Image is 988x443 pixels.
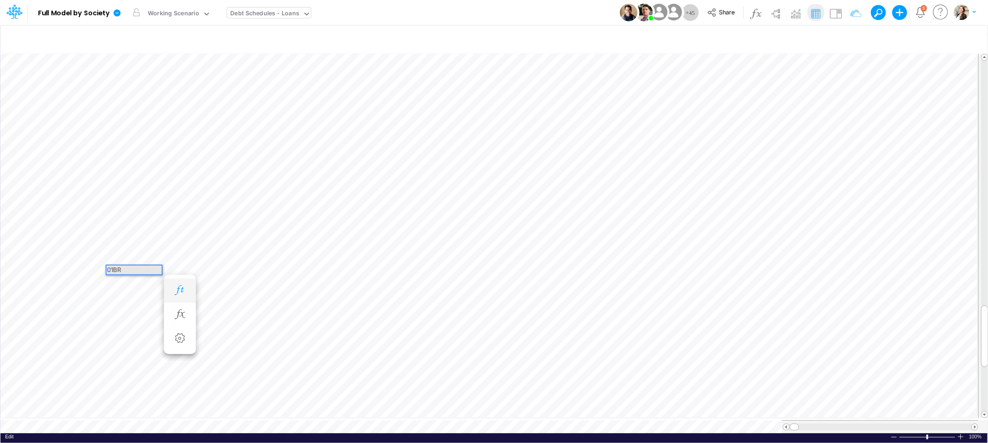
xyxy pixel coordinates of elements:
img: User Image Icon [620,4,637,21]
input: Type a title here [8,29,786,48]
div: Zoom [899,433,957,440]
b: Full Model by Society [38,9,110,18]
img: User Image Icon [648,2,669,23]
span: Edit [5,434,13,439]
div: Working Scenario [148,9,199,19]
span: 100% [969,433,983,440]
button: Share [703,6,741,20]
a: Notifications [915,7,926,18]
div: Zoom Out [890,434,898,441]
div: Zoom In [957,433,964,440]
img: User Image Icon [663,2,684,23]
div: In Edit mode [5,433,13,440]
span: + 45 [686,10,695,16]
div: 3 unread items [923,6,925,10]
span: Share [719,8,735,15]
div: 01BR [107,266,162,274]
div: Debt Schedules - Loans [231,9,299,19]
div: Zoom level [969,433,983,440]
img: User Image Icon [635,4,653,21]
div: Zoom [926,435,928,439]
